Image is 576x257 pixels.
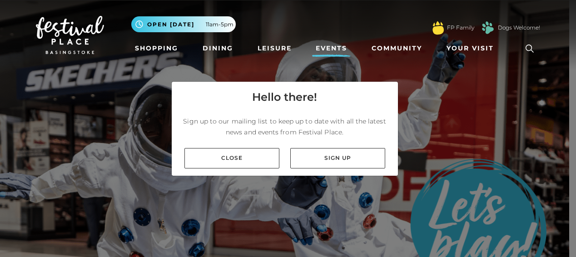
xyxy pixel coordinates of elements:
[184,148,279,168] a: Close
[131,40,182,57] a: Shopping
[290,148,385,168] a: Sign up
[131,16,236,32] button: Open [DATE] 11am-5pm
[312,40,351,57] a: Events
[254,40,295,57] a: Leisure
[447,24,474,32] a: FP Family
[447,44,494,53] span: Your Visit
[36,16,104,54] img: Festival Place Logo
[498,24,540,32] a: Dogs Welcome!
[206,20,233,29] span: 11am-5pm
[179,116,391,138] p: Sign up to our mailing list to keep up to date with all the latest news and events from Festival ...
[368,40,426,57] a: Community
[199,40,237,57] a: Dining
[443,40,502,57] a: Your Visit
[252,89,317,105] h4: Hello there!
[147,20,194,29] span: Open [DATE]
